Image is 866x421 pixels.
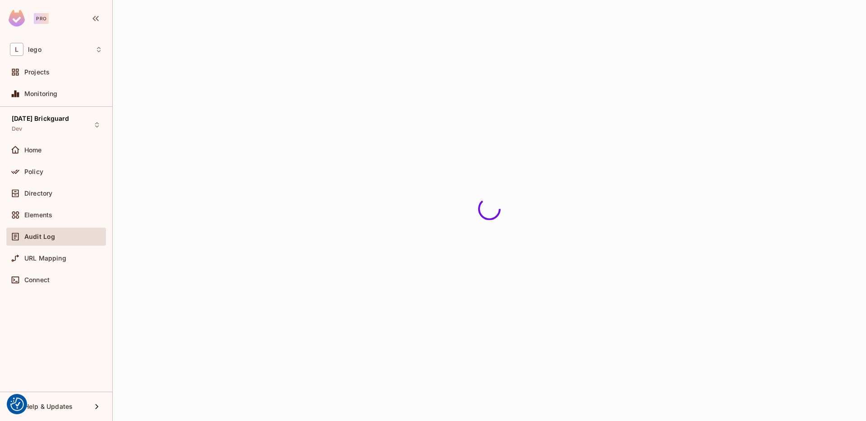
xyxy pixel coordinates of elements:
span: Elements [24,211,52,219]
span: Monitoring [24,90,58,97]
span: URL Mapping [24,255,66,262]
span: Projects [24,69,50,76]
img: SReyMgAAAABJRU5ErkJggg== [9,10,25,27]
span: Policy [24,168,43,175]
span: [DATE] Brickguard [12,115,69,122]
span: Help & Updates [24,403,73,410]
span: Dev [12,125,22,133]
span: Directory [24,190,52,197]
span: Workspace: lego [28,46,41,53]
button: Consent Preferences [10,398,24,411]
span: L [10,43,23,56]
span: Connect [24,276,50,284]
span: Home [24,146,42,154]
img: Revisit consent button [10,398,24,411]
span: Audit Log [24,233,55,240]
div: Pro [34,13,49,24]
